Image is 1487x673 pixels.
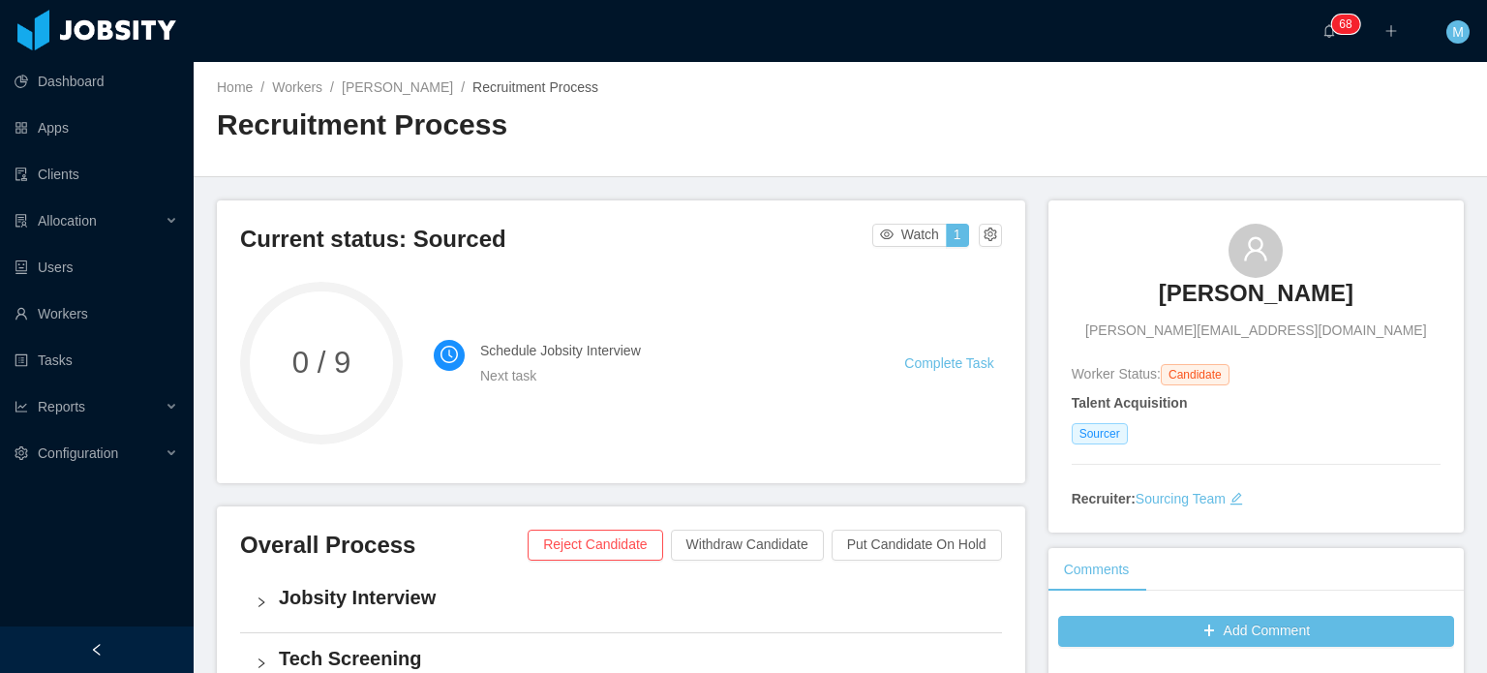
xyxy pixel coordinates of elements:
[1159,278,1353,321] a: [PERSON_NAME]
[832,530,1002,561] button: Put Candidate On Hold
[38,399,85,414] span: Reports
[15,294,178,333] a: icon: userWorkers
[440,346,458,363] i: icon: clock-circle
[15,446,28,460] i: icon: setting
[1331,15,1359,34] sup: 68
[38,445,118,461] span: Configuration
[256,597,267,608] i: icon: right
[904,355,993,371] a: Complete Task
[1159,278,1353,309] h3: [PERSON_NAME]
[279,645,986,672] h4: Tech Screening
[480,365,858,386] div: Next task
[1048,548,1145,592] div: Comments
[872,224,947,247] button: icon: eyeWatch
[1072,395,1188,411] strong: Talent Acquisition
[15,214,28,228] i: icon: solution
[15,62,178,101] a: icon: pie-chartDashboard
[671,530,824,561] button: Withdraw Candidate
[946,224,969,247] button: 1
[1242,235,1269,262] i: icon: user
[240,348,403,378] span: 0 / 9
[1072,366,1161,382] span: Worker Status:
[15,155,178,194] a: icon: auditClients
[528,530,662,561] button: Reject Candidate
[1072,423,1128,444] span: Sourcer
[1085,321,1426,341] span: [PERSON_NAME][EMAIL_ADDRESS][DOMAIN_NAME]
[472,79,598,95] span: Recruitment Process
[240,224,872,255] h3: Current status: Sourced
[1452,20,1464,44] span: M
[15,341,178,380] a: icon: profileTasks
[256,658,267,669] i: icon: right
[1136,491,1226,506] a: Sourcing Team
[1322,24,1336,38] i: icon: bell
[1072,491,1136,506] strong: Recruiter:
[217,106,840,145] h2: Recruitment Process
[240,530,528,561] h3: Overall Process
[217,79,253,95] a: Home
[38,213,97,229] span: Allocation
[1058,616,1454,647] button: icon: plusAdd Comment
[279,584,986,611] h4: Jobsity Interview
[1339,15,1346,34] p: 6
[1161,364,1229,385] span: Candidate
[1229,492,1243,505] i: icon: edit
[342,79,453,95] a: [PERSON_NAME]
[15,248,178,287] a: icon: robotUsers
[330,79,334,95] span: /
[1384,24,1398,38] i: icon: plus
[272,79,322,95] a: Workers
[15,400,28,413] i: icon: line-chart
[461,79,465,95] span: /
[1346,15,1352,34] p: 8
[15,108,178,147] a: icon: appstoreApps
[979,224,1002,247] button: icon: setting
[240,572,1002,632] div: icon: rightJobsity Interview
[260,79,264,95] span: /
[480,340,858,361] h4: Schedule Jobsity Interview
